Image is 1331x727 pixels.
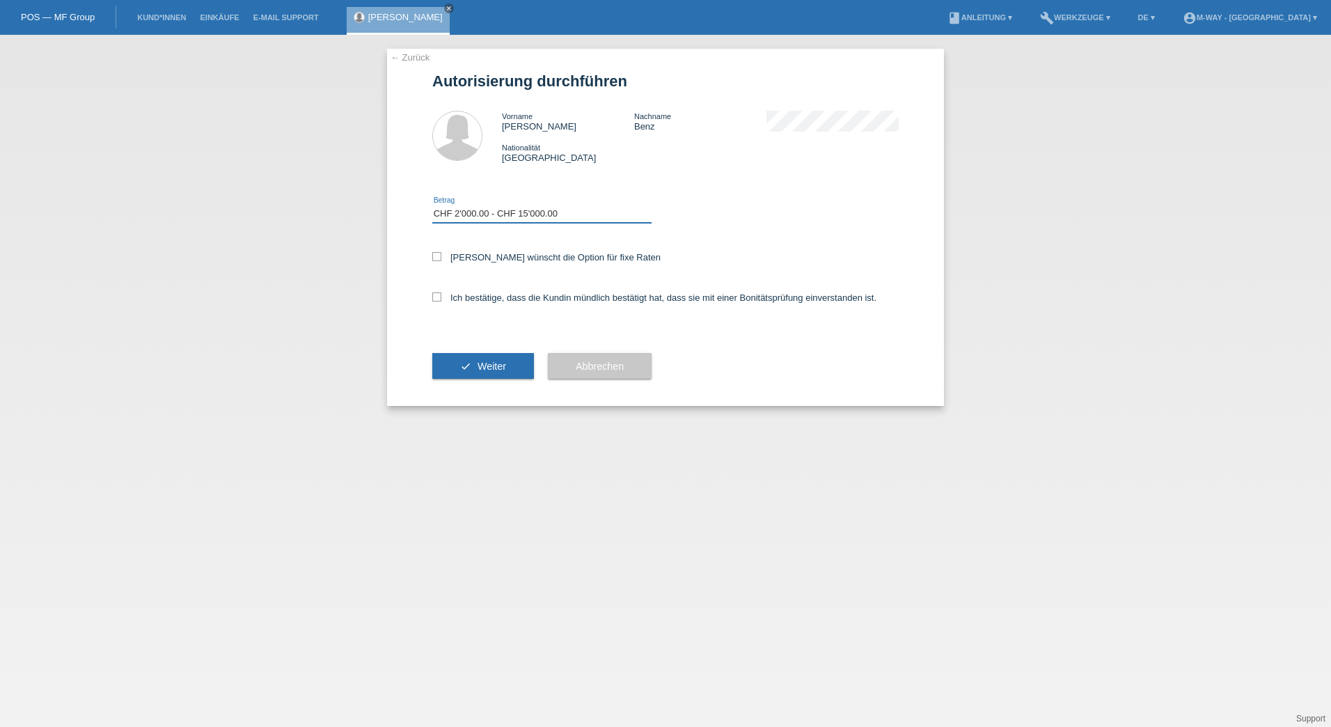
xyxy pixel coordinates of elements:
[502,112,533,120] span: Vorname
[502,142,634,163] div: [GEOGRAPHIC_DATA]
[940,13,1019,22] a: bookAnleitung ▾
[444,3,454,13] a: close
[634,112,671,120] span: Nachname
[1183,11,1197,25] i: account_circle
[1296,714,1325,724] a: Support
[432,353,534,380] button: check Weiter
[502,111,634,132] div: [PERSON_NAME]
[460,361,471,372] i: check
[478,361,506,372] span: Weiter
[246,13,326,22] a: E-Mail Support
[130,13,193,22] a: Kund*innen
[432,72,899,90] h1: Autorisierung durchführen
[432,292,876,303] label: Ich bestätige, dass die Kundin mündlich bestätigt hat, dass sie mit einer Bonitätsprüfung einvers...
[947,11,961,25] i: book
[576,361,624,372] span: Abbrechen
[432,252,661,263] label: [PERSON_NAME] wünscht die Option für fixe Raten
[1040,11,1054,25] i: build
[193,13,246,22] a: Einkäufe
[548,353,652,380] button: Abbrechen
[21,12,95,22] a: POS — MF Group
[634,111,766,132] div: Benz
[391,52,430,63] a: ← Zurück
[502,143,540,152] span: Nationalität
[446,5,452,12] i: close
[1131,13,1162,22] a: DE ▾
[1176,13,1324,22] a: account_circlem-way - [GEOGRAPHIC_DATA] ▾
[368,12,443,22] a: [PERSON_NAME]
[1033,13,1117,22] a: buildWerkzeuge ▾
